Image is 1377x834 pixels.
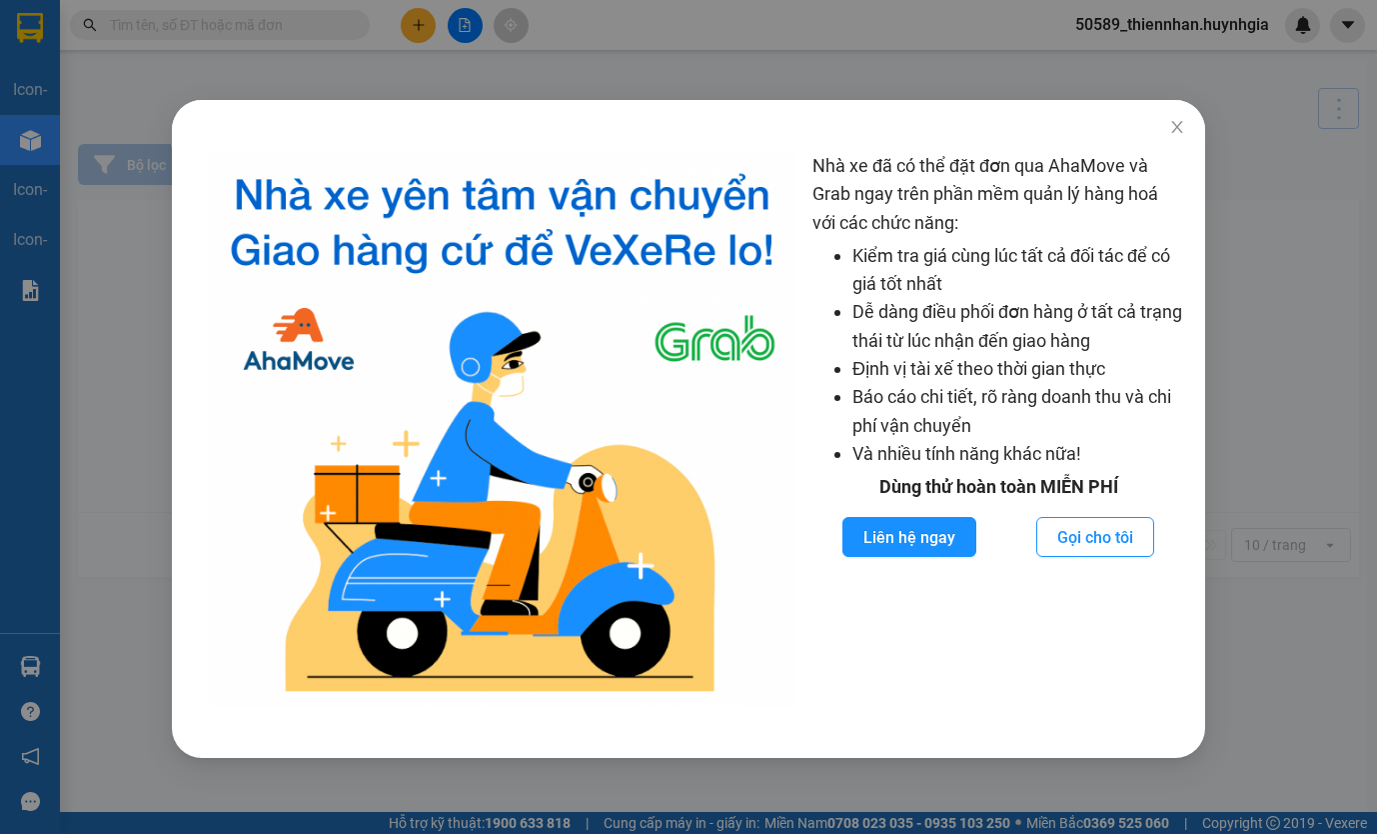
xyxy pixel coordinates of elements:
button: Gọi cho tôi [1037,517,1155,557]
span: Gọi cho tôi [1058,525,1134,550]
li: Và nhiều tính năng khác nữa! [852,440,1185,468]
button: Close [1149,100,1205,156]
span: Liên hệ ngay [863,525,955,550]
button: Liên hệ ngay [842,517,976,557]
li: Định vị tài xế theo thời gian thực [852,355,1185,383]
li: Báo cáo chi tiết, rõ ràng doanh thu và chi phí vận chuyển [852,383,1185,440]
img: logo [208,152,796,708]
span: close [1169,119,1185,135]
li: Dễ dàng điều phối đơn hàng ở tất cả trạng thái từ lúc nhận đến giao hàng [852,298,1185,355]
li: Kiểm tra giá cùng lúc tất cả đối tác để có giá tốt nhất [852,242,1185,299]
div: Dùng thử hoàn toàn MIỄN PHÍ [812,473,1185,501]
div: Nhà xe đã có thể đặt đơn qua AhaMove và Grab ngay trên phần mềm quản lý hàng hoá với các chức năng: [812,152,1185,708]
